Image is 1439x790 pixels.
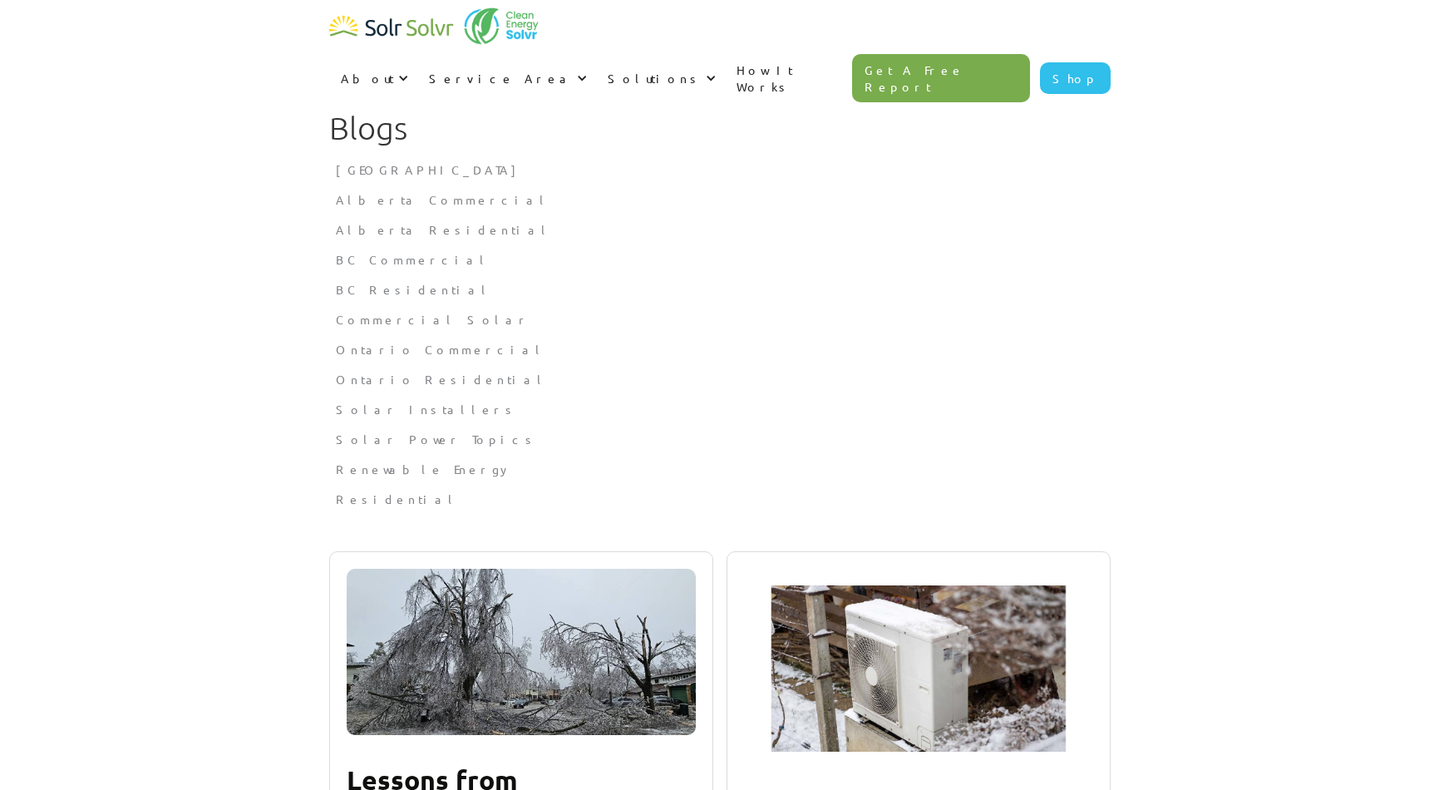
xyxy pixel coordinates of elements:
a: Shop [1040,62,1111,94]
div: [GEOGRAPHIC_DATA] [329,155,1111,185]
div: About [341,70,394,86]
h1: Blogs [329,110,1111,146]
div: BC Residential [329,274,1111,304]
div: Solar Power Topics [336,431,1104,447]
div: About [329,53,417,103]
div: Commercial Solar [329,304,1111,334]
div: Commercial Solar [336,311,1104,328]
div: Ontario Residential [329,364,1111,394]
a: Get A Free Report [852,54,1030,102]
div: Renewable Energy [329,454,1111,484]
div: Solutions [596,53,725,103]
div: BC Residential [336,281,1104,298]
div: Ontario Residential [336,371,1104,388]
div: Service Area [417,53,596,103]
div: Ontario Commercial [329,334,1111,364]
div: Solar Installers [336,401,1104,417]
div: Solutions [608,70,702,86]
div: BC Commercial [336,251,1104,268]
div: Residential [329,484,1111,514]
div: BC Commercial [329,244,1111,274]
a: How It Works [725,45,853,111]
div: Alberta Commercial [329,185,1111,215]
div: [GEOGRAPHIC_DATA] [336,161,1104,178]
div: Service Area [429,70,573,86]
div: Alberta Residential [336,221,1104,238]
div: Alberta Commercial [336,191,1104,208]
div: Solar Power Topics [329,424,1111,454]
div: Ontario Commercial [336,341,1104,358]
div: Solar Installers [329,394,1111,424]
div: Alberta Residential [329,215,1111,244]
div: Residential [336,491,1104,507]
div: Renewable Energy [336,461,1104,477]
